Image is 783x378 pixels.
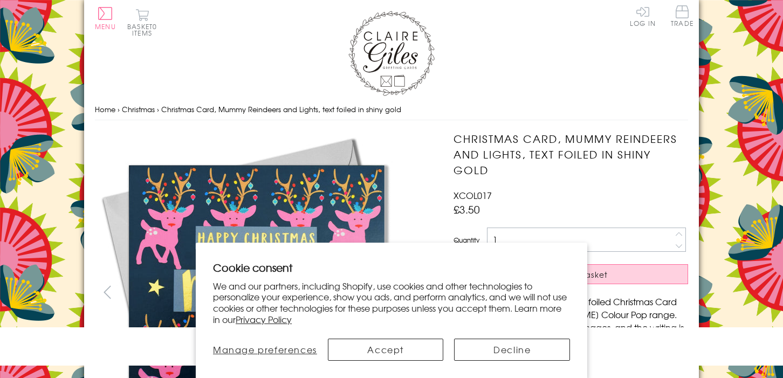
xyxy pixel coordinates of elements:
button: prev [95,280,119,304]
p: We and our partners, including Shopify, use cookies and other technologies to personalize your ex... [213,280,570,325]
span: 0 items [132,22,157,38]
button: Basket0 items [127,9,157,36]
span: Trade [671,5,693,26]
img: Claire Giles Greetings Cards [348,11,435,96]
h1: Christmas Card, Mummy Reindeers and Lights, text foiled in shiny gold [454,131,688,177]
button: Menu [95,7,116,30]
button: Manage preferences [213,339,317,361]
a: Christmas [122,104,155,114]
a: Trade [671,5,693,29]
span: £3.50 [454,202,480,217]
span: Menu [95,22,116,31]
span: Christmas Card, Mummy Reindeers and Lights, text foiled in shiny gold [161,104,401,114]
label: Quantity [454,235,479,245]
h2: Cookie consent [213,260,570,275]
a: Log In [630,5,656,26]
nav: breadcrumbs [95,99,688,121]
a: Home [95,104,115,114]
a: Privacy Policy [236,313,292,326]
span: Manage preferences [213,343,317,356]
span: XCOL017 [454,189,492,202]
button: Decline [454,339,570,361]
span: › [118,104,120,114]
button: Accept [328,339,444,361]
span: › [157,104,159,114]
